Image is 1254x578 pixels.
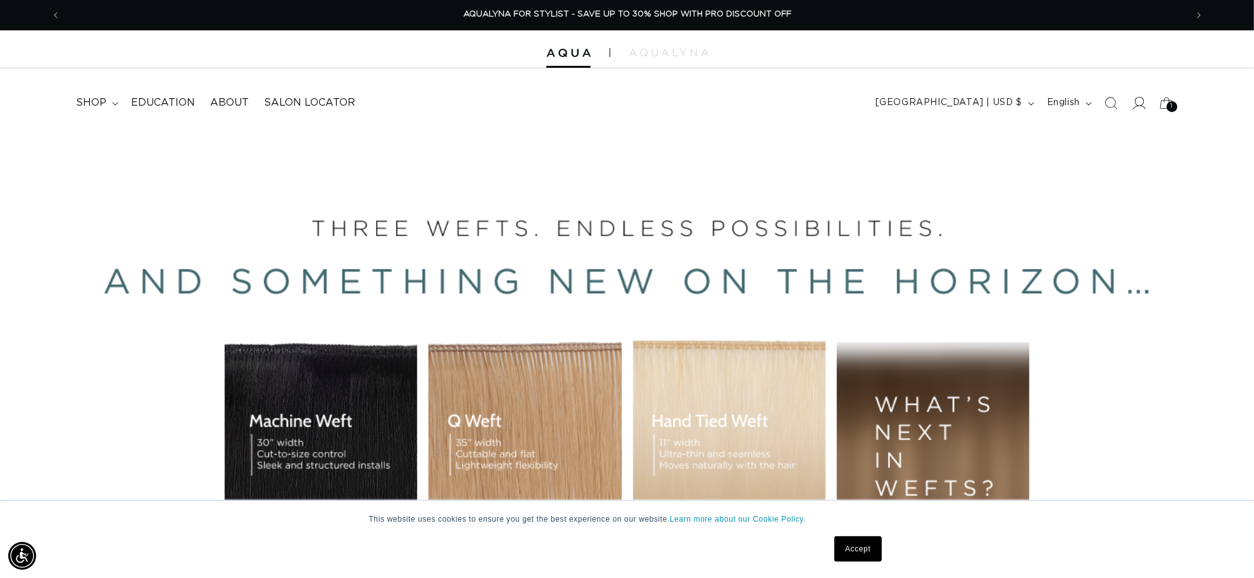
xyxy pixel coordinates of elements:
button: Previous announcement [42,3,70,27]
span: English [1047,96,1080,110]
a: Learn more about our Cookie Policy. [670,515,806,524]
img: aqualyna.com [629,49,708,56]
span: [GEOGRAPHIC_DATA] | USD $ [875,96,1022,110]
a: About [203,89,256,117]
a: Salon Locator [256,89,363,117]
p: This website uses cookies to ensure you get the best experience on our website. [369,513,886,525]
summary: Search [1097,89,1125,117]
a: Education [123,89,203,117]
span: About [210,96,249,110]
span: AQUALYNA FOR STYLIST - SAVE UP TO 30% SHOP WITH PRO DISCOUNT OFF [464,10,792,18]
iframe: Chat Widget [1191,517,1254,578]
button: Next announcement [1185,3,1213,27]
div: Accessibility Menu [8,542,36,570]
button: [GEOGRAPHIC_DATA] | USD $ [868,91,1039,115]
a: Accept [834,536,881,562]
button: English [1039,91,1097,115]
span: 1 [1171,101,1174,112]
img: Aqua Hair Extensions [546,49,591,58]
span: Salon Locator [264,96,355,110]
span: shop [76,96,106,110]
summary: shop [68,89,123,117]
span: Education [131,96,195,110]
